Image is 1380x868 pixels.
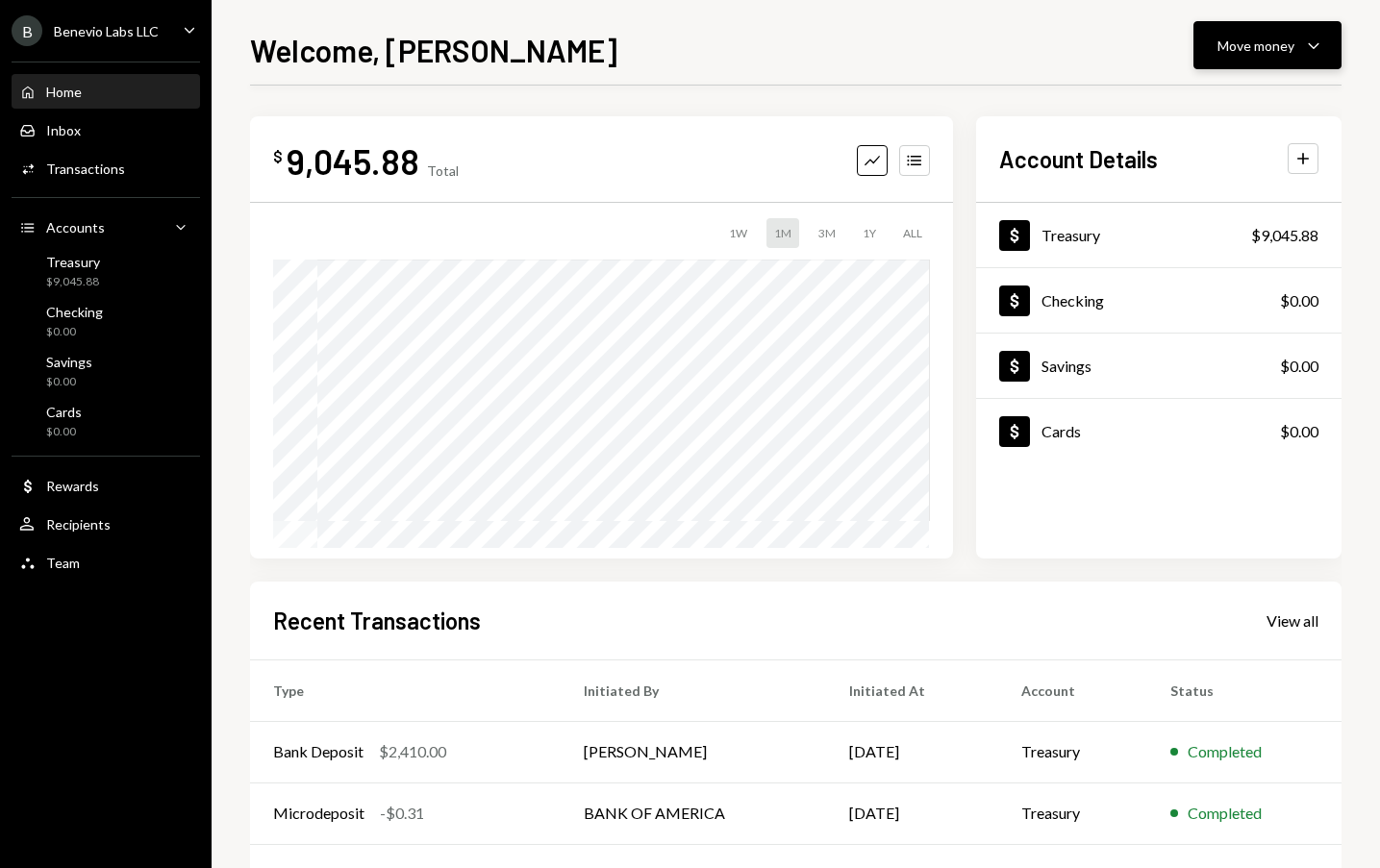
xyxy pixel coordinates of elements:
[46,122,81,138] div: Inbox
[273,802,364,825] div: Microdeposit
[1217,36,1294,56] div: Move money
[826,782,999,844] td: [DATE]
[811,218,843,248] div: 3M
[46,354,92,370] div: Savings
[12,298,200,344] a: Checking$0.00
[1188,740,1262,763] div: Completed
[999,143,1158,175] h2: Account Details
[1267,611,1318,631] div: View all
[826,659,999,721] th: Initiated At
[1041,422,1081,440] div: Cards
[1041,291,1104,310] div: Checking
[12,74,200,109] a: Home
[46,555,80,571] div: Team
[287,139,419,183] div: 9,045.88
[46,254,100,270] div: Treasury
[12,398,200,444] a: Cards$0.00
[1251,224,1318,247] div: $9,045.88
[998,659,1146,721] th: Account
[12,348,200,394] a: Savings$0.00
[273,605,481,636] h2: Recent Transactions
[46,478,99,494] div: Rewards
[427,162,459,179] div: Total
[54,23,159,39] div: Benevio Labs LLC
[46,324,103,340] div: $0.00
[12,545,200,580] a: Team
[1267,609,1318,631] a: View all
[976,334,1342,398] a: Savings$0.00
[1188,802,1262,825] div: Completed
[721,218,755,248] div: 1W
[12,15,42,46] div: B
[250,659,561,721] th: Type
[46,84,82,100] div: Home
[12,248,200,294] a: Treasury$9,045.88
[561,721,826,782] td: [PERSON_NAME]
[766,218,799,248] div: 1M
[1147,659,1342,721] th: Status
[1041,357,1091,375] div: Savings
[12,507,200,541] a: Recipients
[46,374,92,390] div: $0.00
[855,218,884,248] div: 1Y
[273,147,283,166] div: $
[12,151,200,186] a: Transactions
[561,659,826,721] th: Initiated By
[1280,355,1318,378] div: $0.00
[826,721,999,782] td: [DATE]
[1280,420,1318,443] div: $0.00
[976,399,1342,463] a: Cards$0.00
[895,218,930,248] div: ALL
[1280,289,1318,312] div: $0.00
[976,268,1342,333] a: Checking$0.00
[379,740,446,763] div: $2,410.00
[976,203,1342,267] a: Treasury$9,045.88
[12,468,200,503] a: Rewards
[12,112,200,147] a: Inbox
[273,740,364,763] div: Bank Deposit
[46,161,125,177] div: Transactions
[380,802,424,825] div: -$0.31
[46,219,105,236] div: Accounts
[46,424,82,440] div: $0.00
[46,404,82,420] div: Cards
[1193,21,1342,69] button: Move money
[1041,226,1100,244] div: Treasury
[561,782,826,844] td: BANK OF AMERICA
[250,31,617,69] h1: Welcome, [PERSON_NAME]
[998,721,1146,782] td: Treasury
[46,274,100,290] div: $9,045.88
[998,782,1146,844] td: Treasury
[46,304,103,320] div: Checking
[12,210,200,244] a: Accounts
[46,516,111,533] div: Recipients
